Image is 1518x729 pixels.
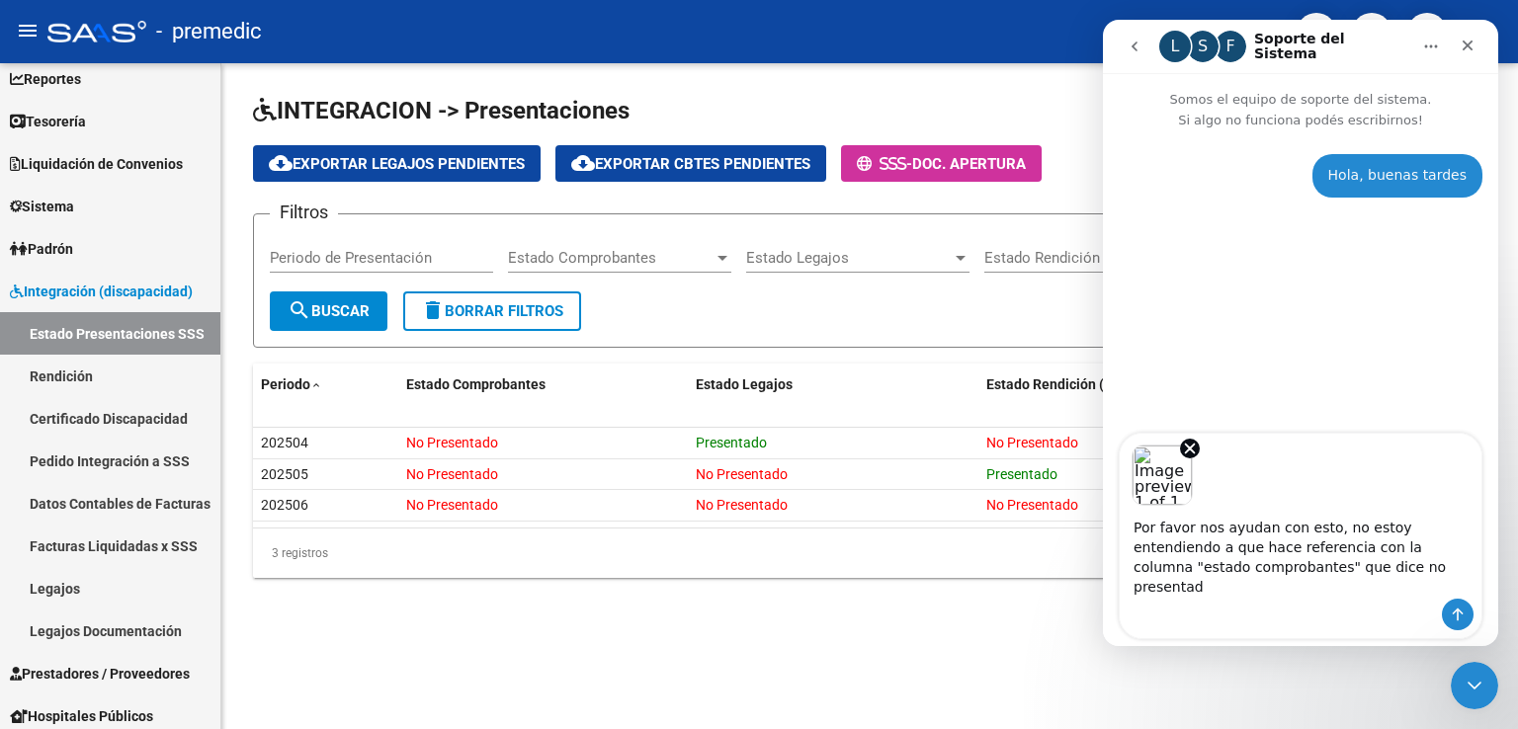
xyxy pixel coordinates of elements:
[555,145,826,182] button: Exportar Cbtes Pendientes
[10,281,193,302] span: Integración (discapacidad)
[10,196,74,217] span: Sistema
[406,376,546,392] span: Estado Comprobantes
[746,249,952,267] span: Estado Legajos
[986,497,1078,513] span: No Presentado
[857,155,912,173] span: -
[261,497,308,513] span: 202506
[571,155,810,173] span: Exportar Cbtes Pendientes
[253,145,541,182] button: Exportar Legajos Pendientes
[269,155,525,173] span: Exportar Legajos Pendientes
[403,291,581,331] button: Borrar Filtros
[261,466,308,482] span: 202505
[1451,662,1498,709] iframe: Intercom live chat
[421,298,445,322] mat-icon: delete
[1103,20,1498,646] iframe: Intercom live chat
[841,145,1042,182] button: -Doc. Apertura
[688,364,978,406] datatable-header-cell: Estado Legajos
[10,68,81,90] span: Reportes
[571,151,595,175] mat-icon: cloud_download
[288,302,370,320] span: Buscar
[398,364,689,406] datatable-header-cell: Estado Comprobantes
[696,435,767,450] span: Presentado
[978,364,1269,406] datatable-header-cell: Estado Rendición (IDAF)
[261,376,310,392] span: Periodo
[912,155,1026,173] span: Doc. Apertura
[984,249,1190,267] span: Estado Rendición
[986,466,1057,482] span: Presentado
[696,497,788,513] span: No Presentado
[696,376,793,392] span: Estado Legajos
[16,19,40,42] mat-icon: menu
[10,705,153,727] span: Hospitales Públicos
[270,199,338,226] h3: Filtros
[406,466,498,482] span: No Presentado
[421,302,563,320] span: Borrar Filtros
[10,153,183,175] span: Liquidación de Convenios
[508,249,714,267] span: Estado Comprobantes
[406,497,498,513] span: No Presentado
[406,435,498,450] span: No Presentado
[253,364,398,406] datatable-header-cell: Periodo
[986,435,1078,450] span: No Presentado
[253,528,1486,578] div: 3 registros
[10,663,190,685] span: Prestadores / Proveedores
[253,97,630,124] span: INTEGRACION -> Presentaciones
[270,291,387,331] button: Buscar
[156,10,262,53] span: - premedic
[986,376,1138,392] span: Estado Rendición (IDAF)
[288,298,311,322] mat-icon: search
[696,466,788,482] span: No Presentado
[261,435,308,450] span: 202504
[10,238,73,260] span: Padrón
[10,111,86,132] span: Tesorería
[269,151,293,175] mat-icon: cloud_download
